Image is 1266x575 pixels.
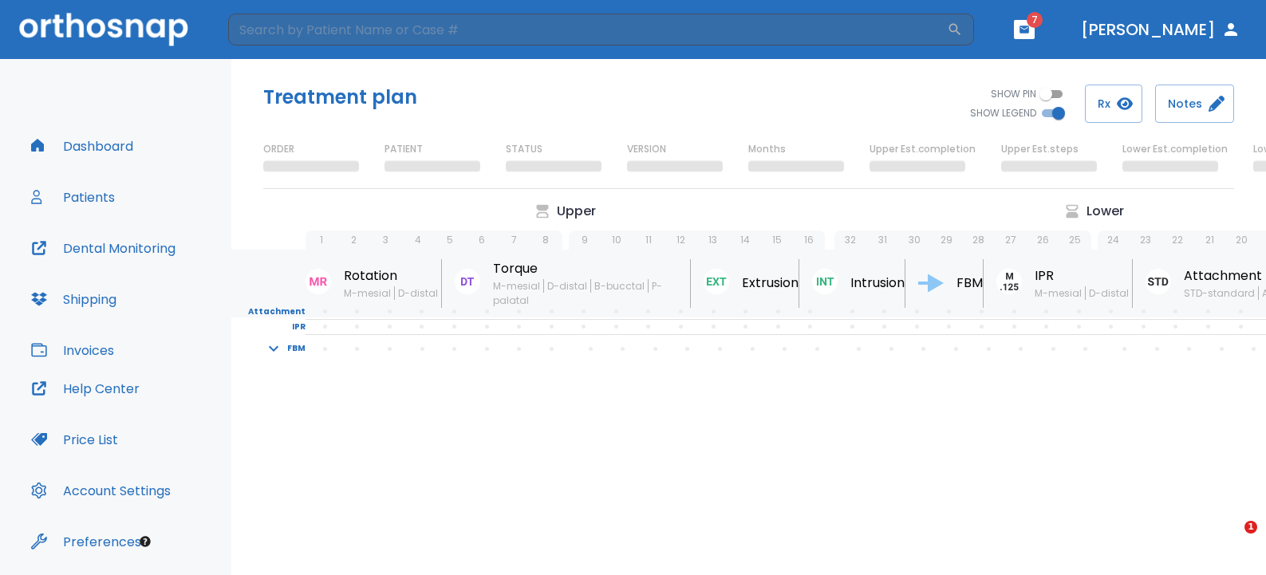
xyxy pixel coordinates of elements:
p: 10 [612,233,621,247]
button: [PERSON_NAME] [1075,15,1247,44]
span: M-mesial [493,279,543,293]
span: SHOW LEGEND [970,106,1036,120]
span: B-bucctal [590,279,648,293]
div: Tooltip anchor [138,534,152,549]
p: 23 [1140,233,1151,247]
p: 27 [1005,233,1016,247]
button: Price List [22,420,128,459]
span: D-distal [394,286,441,300]
button: Account Settings [22,471,180,510]
button: Rx [1085,85,1142,123]
button: Shipping [22,280,126,318]
h5: Treatment plan [263,85,417,110]
p: 2 [351,233,357,247]
p: 24 [1107,233,1119,247]
p: 15 [772,233,782,247]
p: 30 [909,233,921,247]
p: 3 [383,233,388,247]
button: Invoices [22,331,124,369]
button: Dashboard [22,127,143,165]
p: 6 [479,233,485,247]
p: IPR [231,320,306,334]
p: 13 [708,233,717,247]
p: FBM [287,341,306,356]
p: 20 [1236,233,1248,247]
p: ORDER [263,142,294,156]
p: Extrusion [742,274,799,293]
p: Torque [493,259,690,278]
p: 14 [740,233,750,247]
button: Patients [22,178,124,216]
p: 21 [1205,233,1214,247]
p: Lower [1087,202,1124,221]
p: Upper [557,202,596,221]
span: M-mesial [1035,286,1085,300]
p: Months [748,142,786,156]
p: VERSION [627,142,666,156]
p: FBM [956,274,983,293]
p: Intrusion [850,274,905,293]
p: 26 [1037,233,1049,247]
span: 1 [1244,521,1257,534]
span: SHOW PIN [991,87,1036,101]
p: 22 [1172,233,1183,247]
p: 5 [447,233,453,247]
p: 25 [1069,233,1081,247]
span: D-distal [1085,286,1132,300]
p: 31 [878,233,887,247]
p: Lower Est.completion [1122,142,1228,156]
p: 11 [645,233,652,247]
p: Attachment [231,305,306,319]
p: 28 [972,233,984,247]
span: 7 [1027,12,1043,28]
p: 16 [804,233,814,247]
p: Upper Est.steps [1001,142,1079,156]
img: Orthosnap [19,13,188,45]
button: Dental Monitoring [22,229,185,267]
p: Upper Est.completion [870,142,976,156]
span: D-distal [543,279,590,293]
span: P-palatal [493,279,662,307]
span: STD-standard [1184,286,1258,300]
p: 32 [845,233,856,247]
p: 4 [415,233,421,247]
p: STATUS [506,142,542,156]
button: Notes [1155,85,1234,123]
span: M-mesial [344,286,394,300]
p: PATIENT [385,142,423,156]
p: 1 [320,233,323,247]
p: Rotation [344,266,441,286]
iframe: Intercom live chat [1212,521,1250,559]
button: Preferences [22,522,151,561]
p: 8 [542,233,549,247]
button: Help Center [22,369,149,408]
p: 29 [941,233,952,247]
p: IPR [1035,266,1132,286]
input: Search by Patient Name or Case # [228,14,947,45]
p: 9 [582,233,588,247]
p: 12 [676,233,685,247]
p: 7 [511,233,517,247]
